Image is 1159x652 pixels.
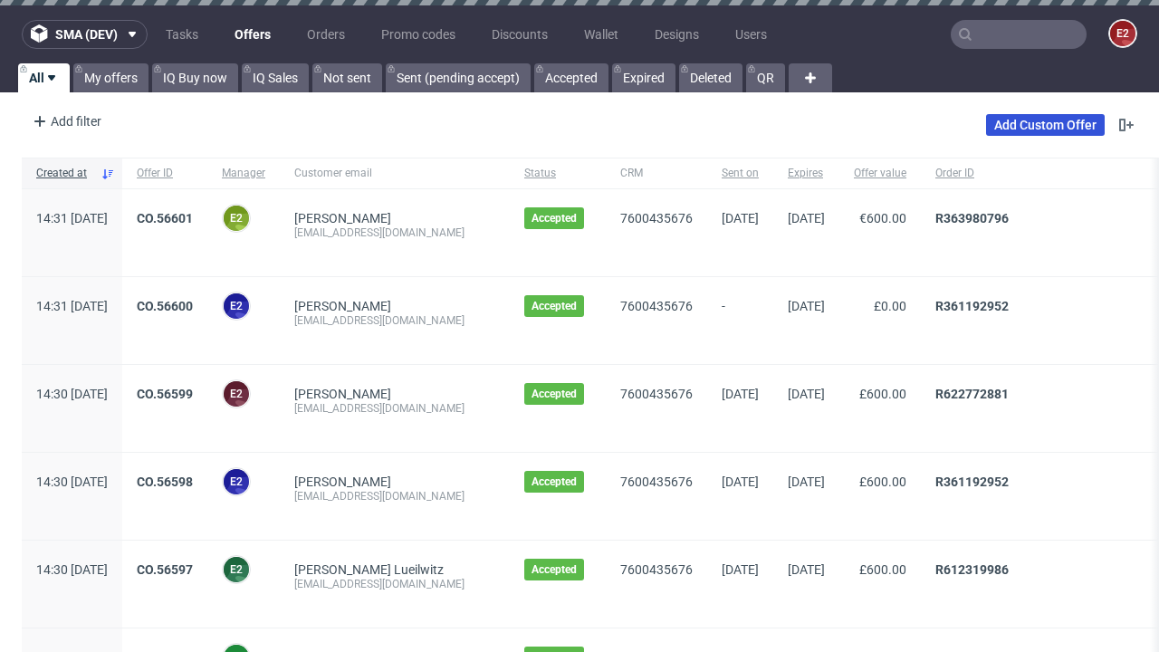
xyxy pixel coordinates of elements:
[137,562,193,577] a: CO.56597
[935,475,1009,489] a: R361192952
[137,299,193,313] a: CO.56600
[935,299,1009,313] a: R361192952
[788,211,825,225] span: [DATE]
[859,387,906,401] span: £600.00
[22,20,148,49] button: sma (dev)
[36,387,108,401] span: 14:30 [DATE]
[137,475,193,489] a: CO.56598
[294,401,495,416] div: [EMAIL_ADDRESS][DOMAIN_NAME]
[73,63,148,92] a: My offers
[874,299,906,313] span: £0.00
[573,20,629,49] a: Wallet
[722,211,759,225] span: [DATE]
[620,562,693,577] a: 7600435676
[386,63,531,92] a: Sent (pending accept)
[224,557,249,582] figcaption: e2
[224,469,249,494] figcaption: e2
[294,166,495,181] span: Customer email
[137,166,193,181] span: Offer ID
[242,63,309,92] a: IQ Sales
[722,387,759,401] span: [DATE]
[859,562,906,577] span: £600.00
[55,28,118,41] span: sma (dev)
[788,387,825,401] span: [DATE]
[36,562,108,577] span: 14:30 [DATE]
[788,475,825,489] span: [DATE]
[294,577,495,591] div: [EMAIL_ADDRESS][DOMAIN_NAME]
[986,114,1105,136] a: Add Custom Offer
[36,475,108,489] span: 14:30 [DATE]
[532,299,577,313] span: Accepted
[370,20,466,49] a: Promo codes
[644,20,710,49] a: Designs
[724,20,778,49] a: Users
[25,107,105,136] div: Add filter
[935,166,1132,181] span: Order ID
[620,299,693,313] a: 7600435676
[532,562,577,577] span: Accepted
[294,475,391,489] a: [PERSON_NAME]
[620,387,693,401] a: 7600435676
[722,475,759,489] span: [DATE]
[534,63,608,92] a: Accepted
[532,387,577,401] span: Accepted
[788,299,825,313] span: [DATE]
[294,299,391,313] a: [PERSON_NAME]
[137,387,193,401] a: CO.56599
[222,166,265,181] span: Manager
[935,387,1009,401] a: R622772881
[312,63,382,92] a: Not sent
[36,211,108,225] span: 14:31 [DATE]
[859,211,906,225] span: €600.00
[746,63,785,92] a: QR
[788,562,825,577] span: [DATE]
[224,381,249,407] figcaption: e2
[294,225,495,240] div: [EMAIL_ADDRESS][DOMAIN_NAME]
[859,475,906,489] span: £600.00
[935,211,1009,225] a: R363980796
[296,20,356,49] a: Orders
[620,475,693,489] a: 7600435676
[722,166,759,181] span: Sent on
[722,299,759,342] span: -
[788,166,825,181] span: Expires
[294,387,391,401] a: [PERSON_NAME]
[532,475,577,489] span: Accepted
[532,211,577,225] span: Accepted
[612,63,675,92] a: Expired
[620,211,693,225] a: 7600435676
[294,489,495,503] div: [EMAIL_ADDRESS][DOMAIN_NAME]
[935,562,1009,577] a: R612319986
[294,313,495,328] div: [EMAIL_ADDRESS][DOMAIN_NAME]
[36,299,108,313] span: 14:31 [DATE]
[1110,21,1135,46] figcaption: e2
[294,211,391,225] a: [PERSON_NAME]
[224,206,249,231] figcaption: e2
[224,293,249,319] figcaption: e2
[481,20,559,49] a: Discounts
[722,562,759,577] span: [DATE]
[152,63,238,92] a: IQ Buy now
[854,166,906,181] span: Offer value
[155,20,209,49] a: Tasks
[224,20,282,49] a: Offers
[524,166,591,181] span: Status
[294,562,444,577] a: [PERSON_NAME] Lueilwitz
[137,211,193,225] a: CO.56601
[18,63,70,92] a: All
[679,63,742,92] a: Deleted
[36,166,93,181] span: Created at
[620,166,693,181] span: CRM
